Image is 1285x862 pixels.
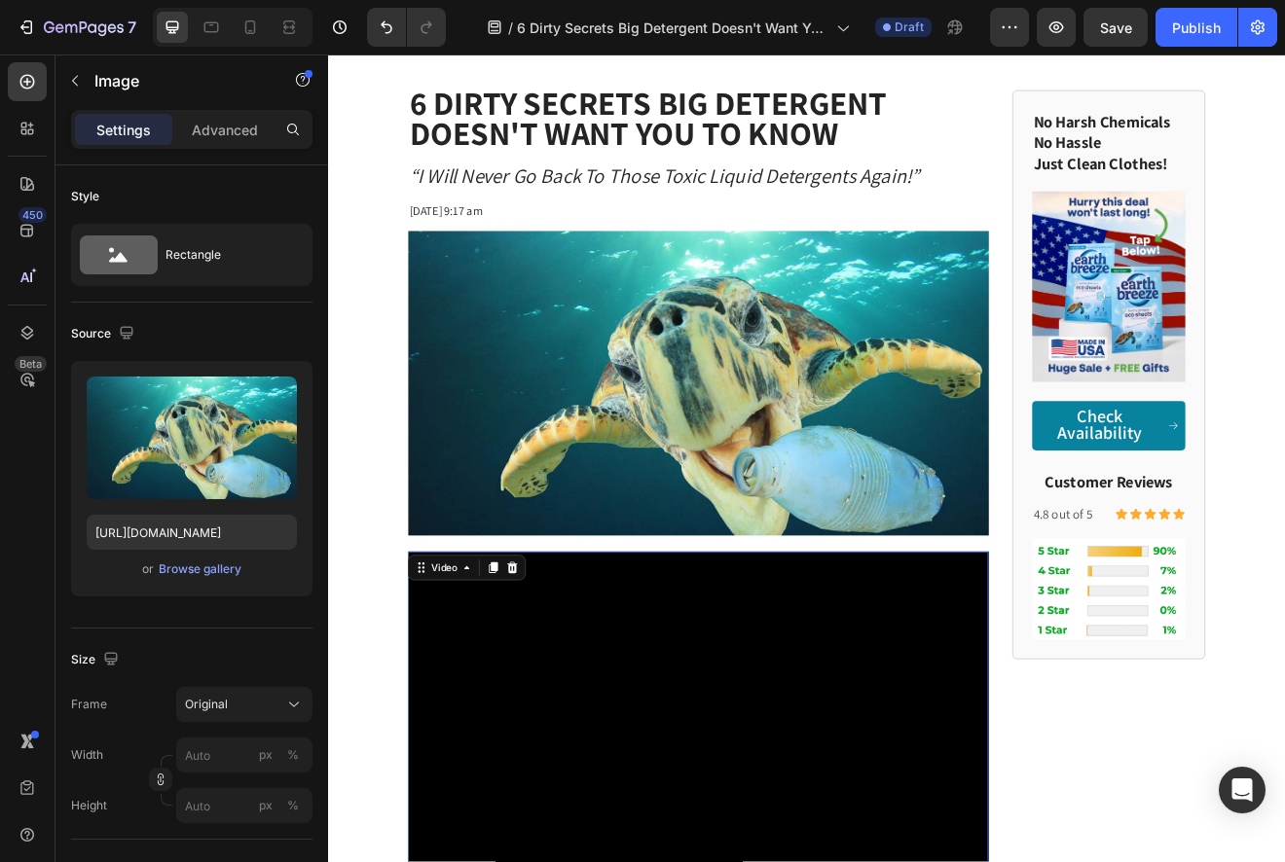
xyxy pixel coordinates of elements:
[517,18,828,38] span: 6 Dirty Secrets Big Detergent Doesn't Want You to Know
[281,794,305,817] button: px
[860,167,1047,400] img: gempages_507814982692373383-c9817f41-445d-4cc9-8180-f871f6fa69fb.png
[1172,18,1221,38] div: Publish
[71,746,103,764] label: Width
[259,746,273,764] div: px
[8,8,145,47] button: 7
[176,737,312,772] input: px%
[176,788,312,823] input: px%
[159,560,241,578] div: Browse gallery
[165,233,284,277] div: Rectangle
[1100,19,1132,36] span: Save
[71,696,107,713] label: Frame
[15,356,47,372] div: Beta
[142,557,154,581] span: or
[192,120,258,140] p: Advanced
[185,696,228,713] span: Original
[860,423,1047,484] a: Check Availability
[862,70,1029,95] strong: No Harsh Chemicals
[1219,767,1266,813] div: Open Intercom Messenger
[508,18,513,38] span: /
[96,120,151,140] p: Settings
[281,743,305,767] button: px
[158,559,242,579] button: Browse gallery
[287,797,299,814] div: %
[367,8,446,47] div: Undo/Redo
[259,797,273,814] div: px
[254,794,277,817] button: %
[328,54,1285,862] iframe: To enrich screen reader interactions, please activate Accessibility in Grammarly extension settings
[862,95,944,121] strong: No Hassle
[254,743,277,767] button: %
[71,797,107,814] label: Height
[71,321,138,347] div: Source
[176,687,312,722] button: Original
[891,428,994,476] span: Check Availability
[874,509,1031,534] strong: Customer Reviews
[860,591,1047,713] img: gempages_507814982692373383-150dd3ee-54e9-4182-a565-7189b9261149.png
[1156,8,1237,47] button: Publish
[18,207,47,223] div: 450
[87,377,297,499] img: preview-image
[71,647,123,673] div: Size
[71,188,99,205] div: Style
[128,16,136,39] p: 7
[94,69,260,92] p: Image
[1083,8,1148,47] button: Save
[87,515,297,550] input: https://example.com/image.jpg
[287,746,299,764] div: %
[895,18,924,36] span: Draft
[862,548,943,576] p: 4.8 out of 5
[862,121,1026,146] strong: Just Clean Clothes!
